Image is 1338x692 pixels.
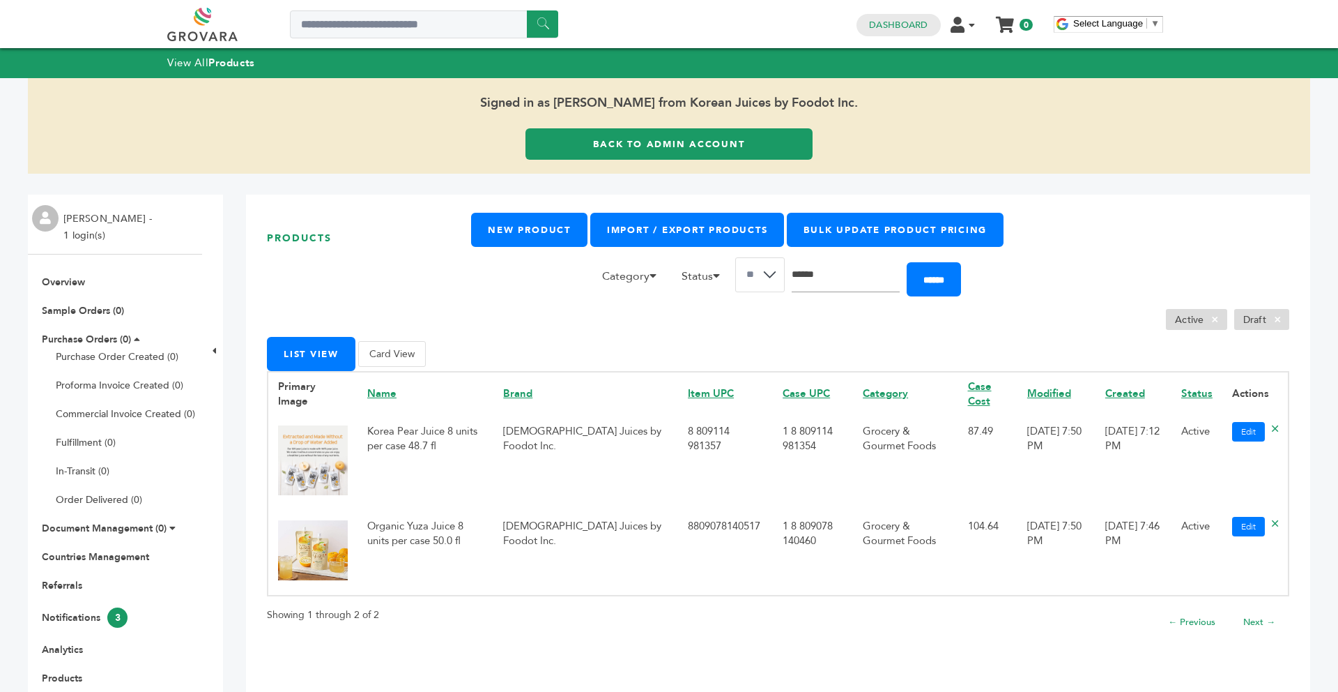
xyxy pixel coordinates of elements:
li: Status [675,268,735,292]
td: [DATE] 7:50 PM [1017,510,1095,596]
a: Item UPC [688,386,734,400]
a: Purchase Order Created (0) [56,350,178,363]
td: Organic Yuza Juice 8 units per case 50.0 fl [357,510,493,596]
a: Fulfillment (0) [56,436,116,449]
a: Created [1105,386,1145,400]
a: Referrals [42,579,82,592]
td: Grocery & Gourmet Foods [853,510,958,596]
a: Status [1181,386,1213,400]
a: Purchase Orders (0) [42,333,131,346]
button: List View [267,337,355,371]
a: Import / Export Products [590,213,784,247]
a: Case UPC [783,386,830,400]
span: × [1204,311,1226,328]
a: My Cart [997,13,1013,27]
a: Brand [503,386,532,400]
td: 104.64 [958,510,1017,596]
strong: Products [208,56,254,70]
td: [DATE] 7:12 PM [1095,415,1171,510]
li: Active [1166,309,1227,330]
span: Signed in as [PERSON_NAME] from Korean Juices by Foodot Inc. [28,78,1310,128]
a: Analytics [42,643,83,656]
th: Primary Image [268,372,357,416]
p: Showing 1 through 2 of 2 [267,607,379,624]
li: Category [595,268,672,292]
a: Products [42,672,82,685]
a: Case Cost [968,379,992,408]
span: Select Language [1073,18,1143,29]
a: Sample Orders (0) [42,304,124,317]
a: New Product [471,213,587,247]
a: Countries Management [42,550,149,564]
a: Select Language​ [1073,18,1160,29]
a: Proforma Invoice Created (0) [56,379,183,392]
span: 0 [1020,19,1033,31]
th: Actions [1222,372,1289,416]
button: Card View [358,341,426,367]
td: Active [1171,510,1222,596]
img: No Image [278,426,348,495]
a: ← Previous [1168,616,1215,629]
li: Draft [1234,309,1289,330]
a: Back to Admin Account [525,128,813,160]
a: Dashboard [869,19,928,31]
a: Bulk Update Product Pricing [787,213,1003,247]
li: [PERSON_NAME] - 1 login(s) [63,211,155,244]
a: View AllProducts [167,56,255,70]
td: Active [1171,415,1222,510]
input: Search [792,257,900,292]
a: Modified [1027,386,1071,400]
h1: Products [267,213,471,264]
span: × [1266,311,1289,328]
a: Notifications3 [42,611,128,624]
td: 87.49 [958,415,1017,510]
td: 8809078140517 [678,510,773,596]
a: Overview [42,276,85,289]
img: profile.png [32,205,59,232]
a: Next → [1243,616,1275,629]
td: Grocery & Gourmet Foods [853,415,958,510]
a: Document Management (0) [42,522,167,535]
span: ▼ [1151,18,1160,29]
td: 8 809114 981357 [678,415,773,510]
a: In-Transit (0) [56,465,109,478]
a: Name [367,386,397,400]
a: Edit [1232,422,1265,442]
a: Commercial Invoice Created (0) [56,407,195,421]
input: Search a product or brand... [290,10,558,38]
img: No Image [278,520,348,580]
td: 1 8 809078 140460 [773,510,853,596]
td: [DATE] 7:46 PM [1095,510,1171,596]
td: [DEMOGRAPHIC_DATA] Juices by Foodot Inc. [493,510,678,596]
span: 3 [107,608,128,628]
td: Korea Pear Juice 8 units per case 48.7 fl [357,415,493,510]
a: Order Delivered (0) [56,493,142,506]
td: [DATE] 7:50 PM [1017,415,1095,510]
a: Edit [1232,517,1265,536]
td: 1 8 809114 981354 [773,415,853,510]
td: [DEMOGRAPHIC_DATA] Juices by Foodot Inc. [493,415,678,510]
a: Category [863,386,908,400]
